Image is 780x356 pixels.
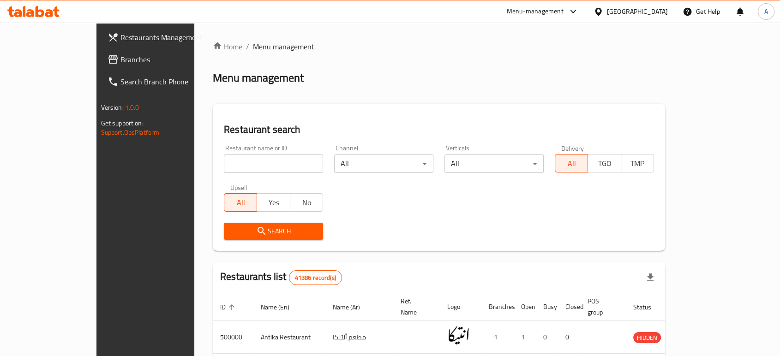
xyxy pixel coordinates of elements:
span: Yes [261,196,286,209]
input: Search for restaurant name or ID.. [224,154,323,173]
span: A [764,6,768,17]
button: Search [224,223,323,240]
span: Branches [120,54,219,65]
img: Antika Restaurant [447,324,470,347]
li: / [246,41,249,52]
button: All [224,193,257,212]
td: 0 [558,321,580,354]
button: TGO [588,154,621,172]
span: HIDDEN [633,332,661,343]
th: Open [514,293,536,321]
nav: breadcrumb [213,41,665,52]
div: Total records count [289,270,342,285]
span: All [228,196,253,209]
span: 1.0.0 [125,101,139,113]
span: TMP [625,157,650,170]
span: Name (En) [261,302,301,313]
span: POS group [588,296,615,318]
td: 1 [514,321,536,354]
div: All [334,154,433,173]
th: Closed [558,293,580,321]
span: Search Branch Phone [120,76,219,87]
div: All [444,154,544,173]
div: HIDDEN [633,332,661,343]
td: مطعم أنتيكا [325,321,393,354]
th: Branches [481,293,514,321]
button: All [555,154,588,172]
span: Restaurants Management [120,32,219,43]
td: 500000 [213,321,253,354]
h2: Restaurants list [220,270,342,285]
a: Support.OpsPlatform [101,126,160,138]
button: Yes [257,193,290,212]
h2: Menu management [213,71,304,85]
button: No [290,193,323,212]
a: Home [213,41,242,52]
td: Antika Restaurant [253,321,325,354]
span: Status [633,302,663,313]
span: Get support on: [101,117,144,129]
span: ID [220,302,238,313]
a: Branches [100,48,227,71]
span: Name (Ar) [333,302,372,313]
div: [GEOGRAPHIC_DATA] [607,6,668,17]
label: Upsell [230,184,247,190]
div: Export file [639,267,661,289]
span: TGO [592,157,617,170]
span: 41386 record(s) [289,273,342,282]
span: No [294,196,319,209]
td: 0 [536,321,558,354]
th: Busy [536,293,558,321]
span: Version: [101,101,124,113]
span: Ref. Name [401,296,429,318]
div: Menu-management [507,6,564,17]
a: Restaurants Management [100,26,227,48]
button: TMP [621,154,654,172]
span: All [559,157,584,170]
span: Menu management [253,41,314,52]
a: Search Branch Phone [100,71,227,93]
span: Search [231,225,316,237]
td: 1 [481,321,514,354]
h2: Restaurant search [224,123,654,136]
label: Delivery [561,145,584,151]
th: Logo [440,293,481,321]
